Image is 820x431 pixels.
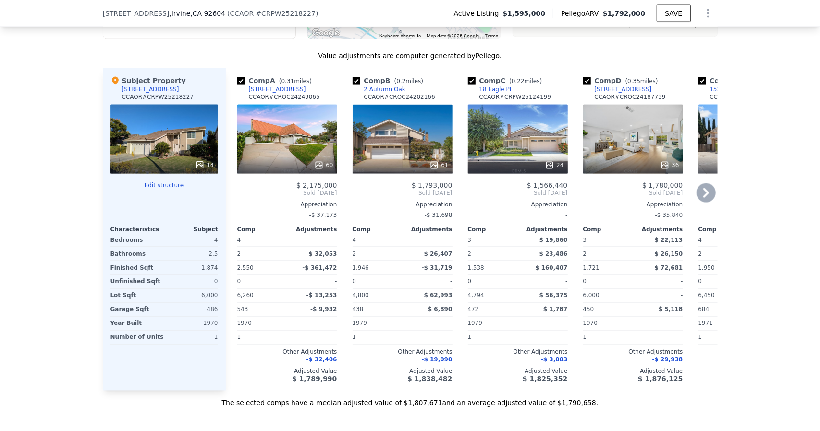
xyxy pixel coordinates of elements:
div: 1971 [698,317,747,330]
div: 2 [353,247,401,261]
div: Comp D [583,76,662,85]
span: $ 1,789,990 [292,375,337,383]
div: - [520,331,568,344]
span: 0 [468,278,472,285]
span: 4,794 [468,292,484,299]
div: Bedrooms [110,233,162,247]
span: ( miles) [275,78,316,84]
span: , Irvine [169,9,225,18]
div: Comp [698,226,748,233]
span: 1,538 [468,264,484,271]
div: - [289,233,337,247]
span: [STREET_ADDRESS] [103,9,170,18]
div: 18 Eagle Pt [479,85,512,93]
div: 36 [660,160,679,170]
img: Google [310,27,342,39]
div: [STREET_ADDRESS] [122,85,179,93]
div: 2 [583,247,631,261]
div: CCAOR # CROC24249065 [249,93,320,101]
span: -$ 37,173 [309,212,337,218]
div: Comp [583,226,633,233]
div: - [404,317,453,330]
div: Adjusted Value [698,368,798,375]
button: SAVE [657,5,690,22]
div: Number of Units [110,331,164,344]
span: $ 1,566,440 [527,181,568,189]
span: $ 56,375 [539,292,568,299]
button: Keyboard shortcuts [379,33,421,39]
div: 1979 [353,317,401,330]
div: Finished Sqft [110,261,162,275]
span: Sold [DATE] [468,189,568,197]
span: 472 [468,306,479,313]
div: Garage Sqft [110,303,162,316]
span: $ 1,780,000 [642,181,683,189]
div: Adjustments [287,226,337,233]
span: $ 1,838,482 [407,375,452,383]
div: Comp B [353,76,428,85]
div: - [289,317,337,330]
span: -$ 13,253 [306,292,337,299]
div: 4 [166,233,218,247]
div: Other Adjustments [468,348,568,356]
span: Sold [DATE] [237,189,337,197]
span: -$ 31,719 [422,264,453,271]
span: 6,000 [583,292,600,299]
span: 3 [468,237,472,243]
div: 1,874 [166,261,218,275]
span: -$ 19,090 [422,357,453,363]
div: Adjusted Value [583,368,683,375]
span: $ 1,787 [543,306,567,313]
span: $ 23,486 [539,251,568,257]
div: 0 [166,275,218,288]
span: $1,595,000 [503,9,546,18]
div: 2 [698,247,747,261]
div: 2 [237,247,285,261]
div: 1 [237,331,285,344]
span: CCAOR [230,10,254,17]
span: $ 22,113 [655,237,683,243]
span: $ 62,993 [424,292,453,299]
div: Adjusted Value [237,368,337,375]
span: 0 [237,278,241,285]
div: Comp C [468,76,546,85]
text: Unselected Comp [655,22,698,28]
span: -$ 361,472 [302,264,337,271]
div: 1970 [583,317,631,330]
div: - [698,208,798,222]
div: 1 [167,331,218,344]
span: 6,260 [237,292,254,299]
div: Adjustments [633,226,683,233]
div: Value adjustments are computer generated by Pellego . [103,51,718,60]
span: ( miles) [505,78,546,84]
text: 92604 [559,22,574,28]
div: Adjustments [518,226,568,233]
span: $ 2,175,000 [296,181,337,189]
span: $ 1,825,352 [523,375,567,383]
span: 0.31 [281,78,294,84]
span: 0.2 [396,78,405,84]
span: 4 [237,237,241,243]
div: Appreciation [698,201,798,208]
div: Other Adjustments [353,348,453,356]
div: Appreciation [583,201,683,208]
span: $ 1,876,125 [638,375,683,383]
span: 0 [698,278,702,285]
span: 543 [237,306,248,313]
span: 0 [583,278,587,285]
span: , CA 92604 [190,10,225,17]
div: 60 [314,160,333,170]
a: Terms (opens in new tab) [485,33,498,38]
div: - [635,289,683,302]
button: Edit structure [110,181,218,189]
div: Other Adjustments [698,348,798,356]
div: Appreciation [237,201,337,208]
span: 4 [698,237,702,243]
div: [STREET_ADDRESS] [249,85,306,93]
div: 1 [468,331,516,344]
div: - [404,275,453,288]
span: $ 26,150 [655,251,683,257]
span: ( miles) [622,78,662,84]
span: Sold [DATE] [583,189,683,197]
a: Open this area in Google Maps (opens a new window) [310,27,342,39]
